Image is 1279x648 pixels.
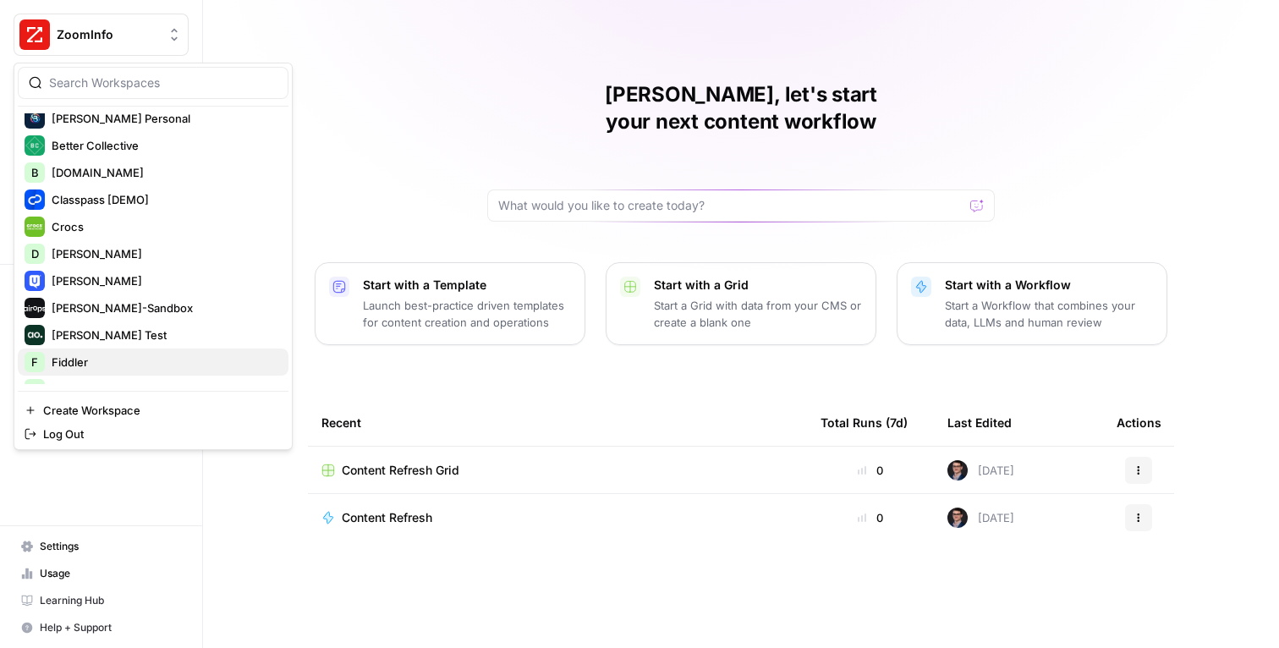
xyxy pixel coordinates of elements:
a: Create Workspace [18,398,288,422]
img: Crocs Logo [25,217,45,237]
div: Recent [321,399,793,446]
p: Start with a Grid [654,277,862,294]
span: Log Out [43,426,275,442]
span: F [31,354,38,371]
span: Crocs [52,218,275,235]
button: Start with a GridStart a Grid with data from your CMS or create a blank one [606,262,876,345]
span: Help + Support [40,620,181,635]
span: ZoomInfo [57,26,159,43]
p: Start with a Template [363,277,571,294]
span: Better Collective [52,137,275,154]
a: Settings [14,533,189,560]
div: [DATE] [947,460,1014,481]
span: [PERSON_NAME] [52,245,275,262]
input: What would you like to create today? [498,197,963,214]
span: F [31,381,38,398]
a: Learning Hub [14,587,189,614]
span: D [31,245,39,262]
div: 0 [821,462,920,479]
span: [PERSON_NAME] [52,272,275,289]
img: Dille Logo [25,271,45,291]
span: Classpass [DEMO] [52,191,275,208]
span: [PERSON_NAME]-Sandbox [52,299,275,316]
span: Create Workspace [43,402,275,419]
span: [PERSON_NAME] Personal [52,110,275,127]
p: Start with a Workflow [945,277,1153,294]
h1: [PERSON_NAME], let's start your next content workflow [487,81,995,135]
img: Better Collective Logo [25,135,45,156]
span: Settings [40,539,181,554]
span: [PERSON_NAME] Test [52,327,275,343]
a: Content Refresh [321,509,793,526]
span: [DOMAIN_NAME] [52,164,275,181]
button: Help + Support [14,614,189,641]
a: Content Refresh Grid [321,462,793,479]
span: Usage [40,566,181,581]
div: 0 [821,509,920,526]
img: ldmwv53b2lcy2toudj0k1c5n5o6j [947,460,968,481]
div: [DATE] [947,508,1014,528]
img: ldmwv53b2lcy2toudj0k1c5n5o6j [947,508,968,528]
span: FREENOW [52,381,275,398]
img: Berna's Personal Logo [25,108,45,129]
p: Launch best-practice driven templates for content creation and operations [363,297,571,331]
div: Actions [1117,399,1161,446]
a: Log Out [18,422,288,446]
p: Start a Workflow that combines your data, LLMs and human review [945,297,1153,331]
span: Content Refresh Grid [342,462,459,479]
span: B [31,164,39,181]
p: Start a Grid with data from your CMS or create a blank one [654,297,862,331]
img: Dille-Sandbox Logo [25,298,45,318]
span: Content Refresh [342,509,432,526]
img: Classpass [DEMO] Logo [25,189,45,210]
a: Usage [14,560,189,587]
img: ZoomInfo Logo [19,19,50,50]
span: Fiddler [52,354,275,371]
button: Start with a WorkflowStart a Workflow that combines your data, LLMs and human review [897,262,1167,345]
img: Dillon Test Logo [25,325,45,345]
button: Start with a TemplateLaunch best-practice driven templates for content creation and operations [315,262,585,345]
input: Search Workspaces [49,74,277,91]
span: Learning Hub [40,593,181,608]
div: Last Edited [947,399,1012,446]
div: Workspace: ZoomInfo [14,63,293,450]
div: Total Runs (7d) [821,399,908,446]
button: Workspace: ZoomInfo [14,14,189,56]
